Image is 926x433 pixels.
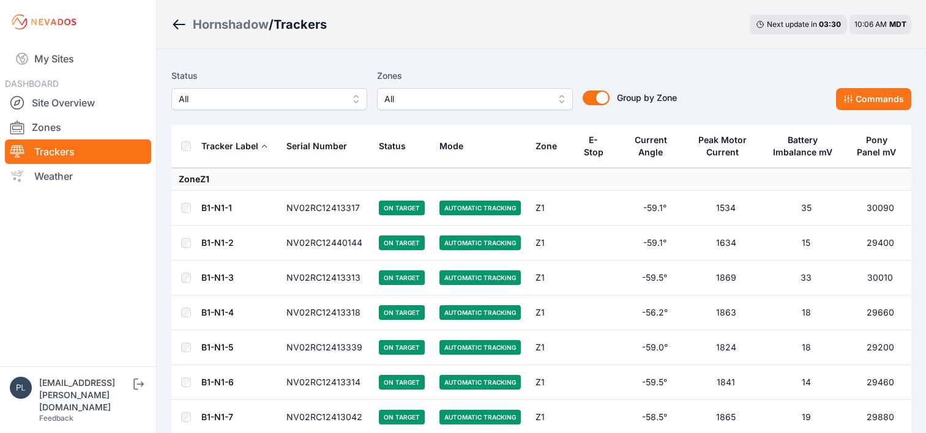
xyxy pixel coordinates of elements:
[819,20,841,29] div: 03 : 30
[193,16,269,33] a: Hornshadow
[379,410,425,424] span: On Target
[279,261,372,295] td: NV02RC12413313
[286,140,347,152] div: Serial Number
[849,191,911,226] td: 30090
[621,295,688,330] td: -56.2°
[171,68,367,83] label: Status
[528,295,574,330] td: Z1
[621,261,688,295] td: -59.5°
[5,115,151,139] a: Zones
[764,330,849,365] td: 18
[439,201,521,215] span: Automatic Tracking
[849,295,911,330] td: 29660
[201,131,268,161] button: Tracker Label
[384,92,548,106] span: All
[5,164,151,188] a: Weather
[536,131,567,161] button: Zone
[201,202,232,213] a: B1-N1-1
[439,270,521,285] span: Automatic Tracking
[621,191,688,226] td: -59.1°
[536,140,557,152] div: Zone
[621,330,688,365] td: -59.0°
[269,16,274,33] span: /
[10,377,32,399] img: plsmith@sundt.com
[379,201,425,215] span: On Target
[279,330,372,365] td: NV02RC12413339
[379,140,406,152] div: Status
[836,88,911,110] button: Commands
[581,125,614,167] button: E-Stop
[279,191,372,226] td: NV02RC12413317
[201,140,258,152] div: Tracker Label
[849,261,911,295] td: 30010
[39,377,131,413] div: [EMAIL_ADDRESS][PERSON_NAME][DOMAIN_NAME]
[764,226,849,261] td: 15
[849,330,911,365] td: 29200
[629,134,673,158] div: Current Angle
[379,340,425,355] span: On Target
[771,125,842,167] button: Battery Imbalance mV
[528,330,574,365] td: Z1
[856,125,904,167] button: Pony Panel mV
[39,413,73,423] a: Feedback
[695,125,756,167] button: Peak Motor Current
[889,20,906,29] span: MDT
[377,68,573,83] label: Zones
[439,410,521,424] span: Automatic Tracking
[688,261,763,295] td: 1869
[528,191,574,226] td: Z1
[528,226,574,261] td: Z1
[286,131,357,161] button: Serial Number
[688,191,763,226] td: 1534
[764,295,849,330] td: 18
[10,12,78,32] img: Nevados
[688,295,763,330] td: 1863
[201,342,233,352] a: B1-N1-5
[379,235,425,250] span: On Target
[201,412,233,422] a: B1-N1-7
[856,134,897,158] div: Pony Panel mV
[688,365,763,400] td: 1841
[767,20,817,29] span: Next update in
[617,92,677,103] span: Group by Zone
[379,270,425,285] span: On Target
[377,88,573,110] button: All
[274,16,327,33] h3: Trackers
[5,44,151,73] a: My Sites
[279,295,372,330] td: NV02RC12413318
[439,235,521,250] span: Automatic Tracking
[171,168,911,191] td: Zone Z1
[179,92,343,106] span: All
[439,131,473,161] button: Mode
[528,365,574,400] td: Z1
[688,226,763,261] td: 1634
[629,125,681,167] button: Current Angle
[279,226,372,261] td: NV02RC12440144
[439,140,463,152] div: Mode
[379,375,425,390] span: On Target
[201,272,234,283] a: B1-N1-3
[439,305,521,320] span: Automatic Tracking
[581,134,605,158] div: E-Stop
[5,139,151,164] a: Trackers
[764,365,849,400] td: 14
[379,305,425,320] span: On Target
[528,261,574,295] td: Z1
[201,377,234,387] a: B1-N1-6
[849,226,911,261] td: 29400
[279,365,372,400] td: NV02RC12413314
[849,365,911,400] td: 29460
[771,134,834,158] div: Battery Imbalance mV
[171,88,367,110] button: All
[854,20,887,29] span: 10:06 AM
[621,226,688,261] td: -59.1°
[439,340,521,355] span: Automatic Tracking
[171,9,327,40] nav: Breadcrumb
[621,365,688,400] td: -59.5°
[5,91,151,115] a: Site Overview
[379,131,416,161] button: Status
[5,78,59,89] span: DASHBOARD
[439,375,521,390] span: Automatic Tracking
[764,191,849,226] td: 35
